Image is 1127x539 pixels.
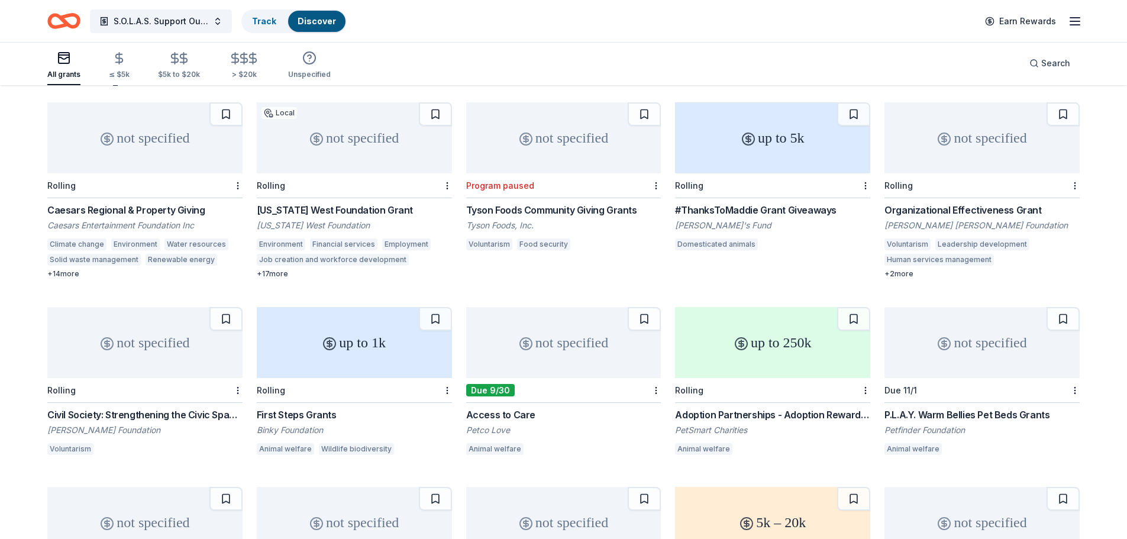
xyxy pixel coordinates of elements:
div: ≤ $5k [109,70,130,79]
a: Track [252,16,276,26]
div: Financial services [310,238,377,250]
div: Voluntarism [47,443,93,455]
div: Organizational Effectiveness Grant [884,203,1080,217]
button: All grants [47,46,80,85]
div: not specified [47,307,243,378]
div: Caesars Regional & Property Giving [47,203,243,217]
span: S.O.L.A.S. Support Our Local Animal Shelter [114,14,208,28]
div: Petco Love [466,424,661,436]
a: not specifiedRollingCaesars Regional & Property GivingCaesars Entertainment Foundation IncClimate... [47,102,243,279]
a: Earn Rewards [978,11,1063,32]
div: Unspecified [288,70,331,79]
div: Renewable energy [146,254,217,266]
div: Petfinder Foundation [884,424,1080,436]
div: Due 9/30 [466,384,515,396]
div: up to 250k [675,307,870,378]
div: Rolling [47,385,76,395]
div: Civil Society: Strengthening the Civic Space Grant Program [47,408,243,422]
div: Leadership development [935,238,1029,250]
div: P.L.A.Y. Warm Bellies Pet Beds Grants [884,408,1080,422]
div: #ThanksToMaddie Grant Giveaways [675,203,870,217]
div: Access to Care [466,408,661,422]
div: Tyson Foods, Inc. [466,220,661,231]
div: Binky Foundation [257,424,452,436]
button: S.O.L.A.S. Support Our Local Animal Shelter [90,9,232,33]
div: + 17 more [257,269,452,279]
div: Program paused [466,180,534,191]
div: [US_STATE] West Foundation Grant [257,203,452,217]
div: Solid waste management [47,254,141,266]
div: + 2 more [884,269,1080,279]
div: $5k to $20k [158,70,200,79]
div: Rolling [257,180,285,191]
div: Animal welfare [675,443,732,455]
div: Job creation and workforce development [257,254,409,266]
div: [PERSON_NAME]'s Fund [675,220,870,231]
div: Climate change [47,238,106,250]
div: Local [261,107,297,119]
div: Animal welfare [884,443,942,455]
div: Voluntarism [466,238,512,250]
div: Animal welfare [257,443,314,455]
div: Environment [111,238,160,250]
div: Water resources [164,238,228,250]
button: TrackDiscover [241,9,347,33]
a: not specifiedDue 9/30Access to CarePetco LoveAnimal welfare [466,307,661,459]
div: > $20k [228,70,260,79]
a: not specifiedProgram pausedTyson Foods Community Giving GrantsTyson Foods, Inc.VoluntarismFood se... [466,102,661,254]
div: Rolling [47,180,76,191]
div: Environment [257,238,305,250]
a: Discover [298,16,336,26]
div: All grants [47,70,80,79]
div: [PERSON_NAME] [PERSON_NAME] Foundation [884,220,1080,231]
div: Caesars Entertainment Foundation Inc [47,220,243,231]
div: Rolling [257,385,285,395]
div: not specified [884,102,1080,173]
div: Adoption Partnerships - Adoption Rewards & Adoption Event Grants [675,408,870,422]
div: not specified [466,102,661,173]
div: First Steps Grants [257,408,452,422]
button: $5k to $20k [158,47,200,85]
div: PetSmart Charities [675,424,870,436]
button: ≤ $5k [109,47,130,85]
div: Human services management [884,254,994,266]
div: Voluntarism [884,238,931,250]
div: up to 1k [257,307,452,378]
div: [PERSON_NAME] Foundation [47,424,243,436]
div: Rolling [675,385,703,395]
div: [US_STATE] West Foundation [257,220,452,231]
a: up to 1kRollingFirst Steps GrantsBinky FoundationAnimal welfareWildlife biodiversity [257,307,452,459]
div: Wildlife biodiversity [319,443,394,455]
div: + 14 more [47,269,243,279]
a: Home [47,7,80,35]
a: up to 250kRollingAdoption Partnerships - Adoption Rewards & Adoption Event GrantsPetSmart Chariti... [675,307,870,459]
div: not specified [47,102,243,173]
div: Rolling [884,180,913,191]
div: Food security [517,238,570,250]
a: not specifiedRollingOrganizational Effectiveness Grant[PERSON_NAME] [PERSON_NAME] FoundationVolun... [884,102,1080,279]
div: not specified [466,307,661,378]
a: not specifiedLocalRolling[US_STATE] West Foundation Grant[US_STATE] West FoundationEnvironmentFin... [257,102,452,279]
div: not specified [257,102,452,173]
div: Rolling [675,180,703,191]
div: Tyson Foods Community Giving Grants [466,203,661,217]
div: Animal welfare [466,443,524,455]
button: Search [1020,51,1080,75]
div: up to 5k [675,102,870,173]
div: Due 11/1 [884,385,917,395]
div: not specified [884,307,1080,378]
button: > $20k [228,47,260,85]
button: Unspecified [288,46,331,85]
div: Employment [382,238,431,250]
a: not specifiedDue 11/1P.L.A.Y. Warm Bellies Pet Beds GrantsPetfinder FoundationAnimal welfare [884,307,1080,459]
span: Search [1041,56,1070,70]
a: not specifiedRollingCivil Society: Strengthening the Civic Space Grant Program[PERSON_NAME] Found... [47,307,243,459]
div: Domesticated animals [675,238,758,250]
a: up to 5kRolling#ThanksToMaddie Grant Giveaways[PERSON_NAME]'s FundDomesticated animals [675,102,870,254]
